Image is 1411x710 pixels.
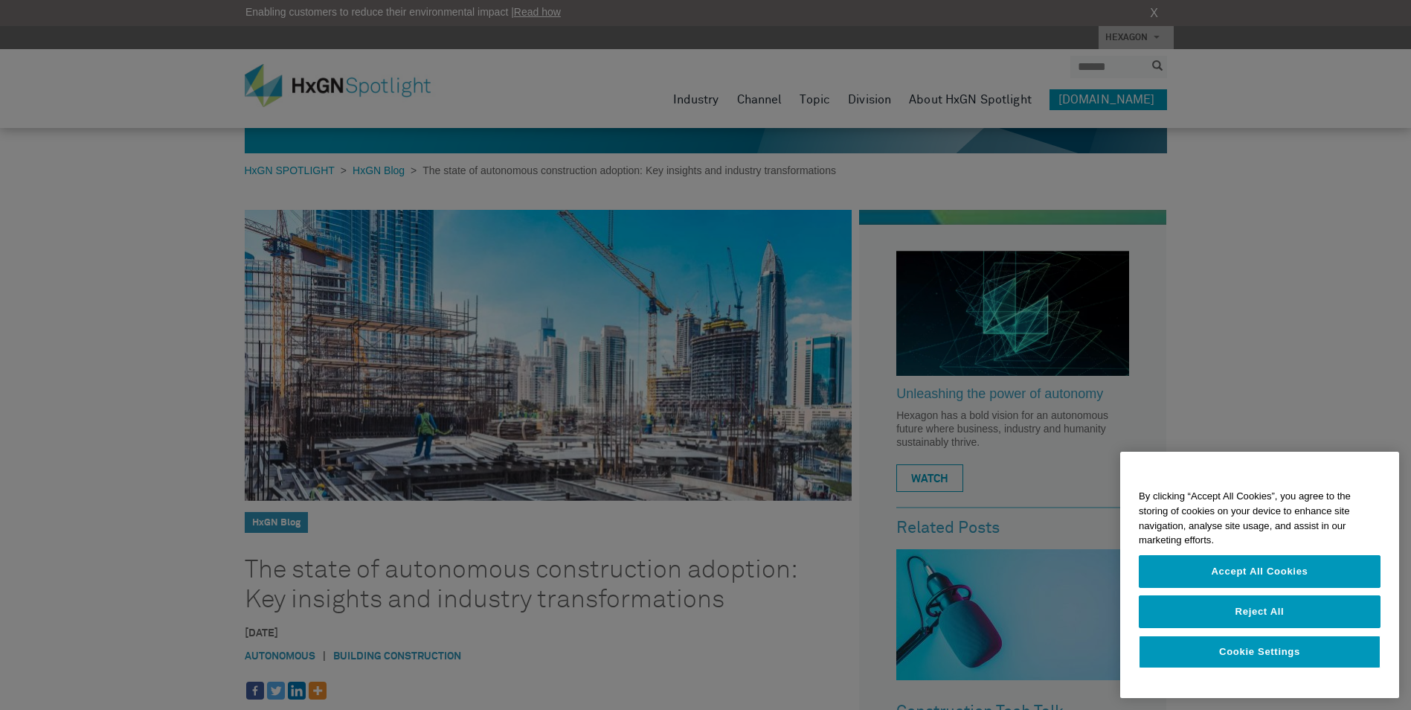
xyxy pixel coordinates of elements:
button: Accept All Cookies [1139,555,1381,588]
div: Cookie banner [1120,452,1399,698]
button: Reject All [1139,595,1381,628]
button: Cookie Settings [1139,636,1381,668]
div: By clicking “Accept All Cookies”, you agree to the storing of cookies on your device to enhance s... [1120,482,1399,555]
div: Privacy [1120,452,1399,698]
